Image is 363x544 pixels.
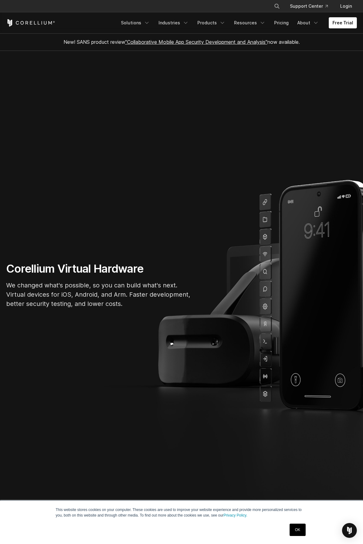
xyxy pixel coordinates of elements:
div: Open Intercom Messenger [342,523,357,538]
a: Solutions [117,17,154,28]
a: Support Center [285,1,333,12]
a: Privacy Policy. [224,513,247,517]
h1: Corellium Virtual Hardware [6,262,191,276]
a: Login [335,1,357,12]
button: Search [271,1,283,12]
a: "Collaborative Mobile App Security Development and Analysis" [125,39,267,45]
a: Resources [230,17,269,28]
a: Free Trial [329,17,357,28]
a: Pricing [270,17,292,28]
a: About [294,17,323,28]
a: Industries [155,17,192,28]
a: Products [194,17,229,28]
a: Corellium Home [6,19,55,27]
div: Navigation Menu [117,17,357,28]
p: We changed what's possible, so you can build what's next. Virtual devices for iOS, Android, and A... [6,281,191,308]
span: New! SANS product review now available. [64,39,300,45]
p: This website stores cookies on your computer. These cookies are used to improve your website expe... [56,507,307,518]
a: OK [290,524,305,536]
div: Navigation Menu [266,1,357,12]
